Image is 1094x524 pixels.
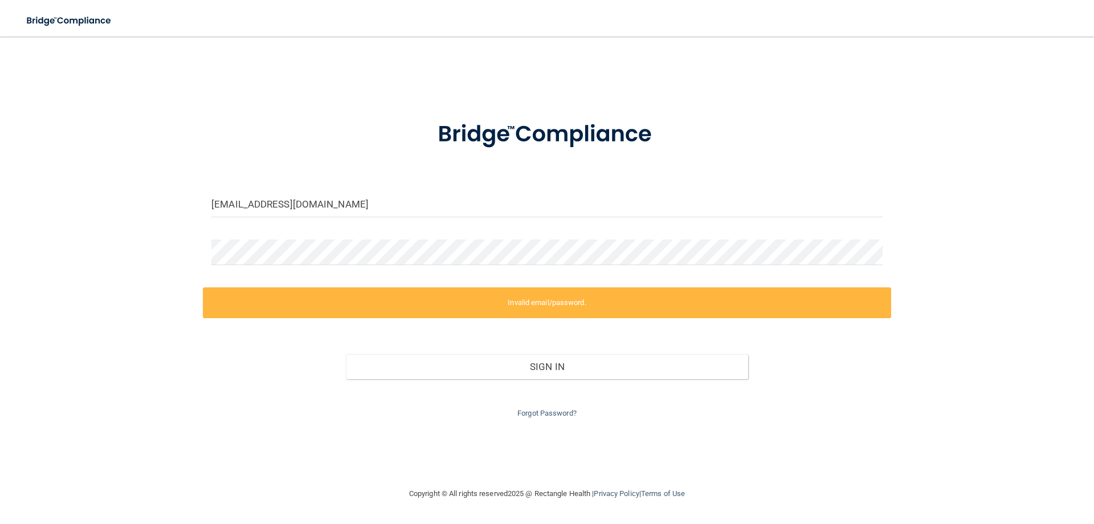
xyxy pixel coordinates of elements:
[517,409,577,417] a: Forgot Password?
[346,354,749,379] button: Sign In
[594,489,639,498] a: Privacy Policy
[897,443,1080,489] iframe: Drift Widget Chat Controller
[203,287,891,318] label: Invalid email/password.
[17,9,122,33] img: bridge_compliance_login_screen.278c3ca4.svg
[414,105,680,164] img: bridge_compliance_login_screen.278c3ca4.svg
[339,476,755,512] div: Copyright © All rights reserved 2025 @ Rectangle Health | |
[641,489,685,498] a: Terms of Use
[211,192,883,217] input: Email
